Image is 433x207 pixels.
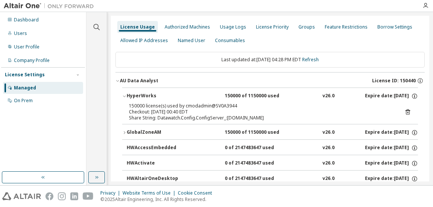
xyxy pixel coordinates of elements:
[120,24,155,30] div: License Usage
[220,24,246,30] div: Usage Logs
[127,160,194,167] div: HWActivate
[14,30,27,36] div: Users
[215,38,245,44] div: Consumables
[14,98,33,104] div: On Prem
[322,93,335,100] div: v26.0
[225,160,292,167] div: 0 of 2147483647 used
[372,78,416,84] span: License ID: 150440
[365,145,418,151] div: Expire date: [DATE]
[122,124,418,141] button: GlobalZoneAM150000 of 1150000 usedv26.0Expire date:[DATE]
[2,192,41,200] img: altair_logo.svg
[365,160,418,167] div: Expire date: [DATE]
[365,93,418,100] div: Expire date: [DATE]
[4,2,98,10] img: Altair One
[322,175,335,182] div: v26.0
[178,38,205,44] div: Named User
[83,192,94,200] img: youtube.svg
[325,24,368,30] div: Feature Restrictions
[129,109,393,115] div: Checkout: [DATE] 00:40 EDT
[115,52,425,68] div: Last updated at: [DATE] 04:28 PM EDT
[45,192,53,200] img: facebook.svg
[127,171,418,187] button: HWAltairOneDesktop0 of 2147483647 usedv26.0Expire date:[DATE]
[100,196,216,202] p: © 2025 Altair Engineering, Inc. All Rights Reserved.
[123,190,178,196] div: Website Terms of Use
[322,160,335,167] div: v26.0
[115,73,425,89] button: AU Data AnalystLicense ID: 150440
[127,129,194,136] div: GlobalZoneAM
[225,175,292,182] div: 0 of 2147483647 used
[225,145,292,151] div: 0 of 2147483647 used
[256,24,289,30] div: License Priority
[14,17,39,23] div: Dashboard
[365,129,418,136] div: Expire date: [DATE]
[127,93,194,100] div: HyperWorks
[120,38,168,44] div: Allowed IP Addresses
[129,115,393,121] div: Share String: Datawatch.Config.ConfigServer_:[DOMAIN_NAME]
[322,129,335,136] div: v26.0
[14,57,50,63] div: Company Profile
[120,78,158,84] div: AU Data Analyst
[127,140,418,156] button: HWAccessEmbedded0 of 2147483647 usedv26.0Expire date:[DATE]
[14,44,39,50] div: User Profile
[302,56,319,63] a: Refresh
[14,85,36,91] div: Managed
[129,103,393,109] div: 150000 license(s) used by cmodadmin@SV0A3944
[127,175,194,182] div: HWAltairOneDesktop
[100,190,123,196] div: Privacy
[127,145,194,151] div: HWAccessEmbedded
[58,192,66,200] img: instagram.svg
[178,190,216,196] div: Cookie Consent
[377,24,412,30] div: Borrow Settings
[298,24,315,30] div: Groups
[322,145,335,151] div: v26.0
[225,93,292,100] div: 150000 of 1150000 used
[127,155,418,172] button: HWActivate0 of 2147483647 usedv26.0Expire date:[DATE]
[122,88,418,104] button: HyperWorks150000 of 1150000 usedv26.0Expire date:[DATE]
[70,192,78,200] img: linkedin.svg
[365,175,418,182] div: Expire date: [DATE]
[225,129,292,136] div: 150000 of 1150000 used
[165,24,210,30] div: Authorized Machines
[5,72,45,78] div: License Settings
